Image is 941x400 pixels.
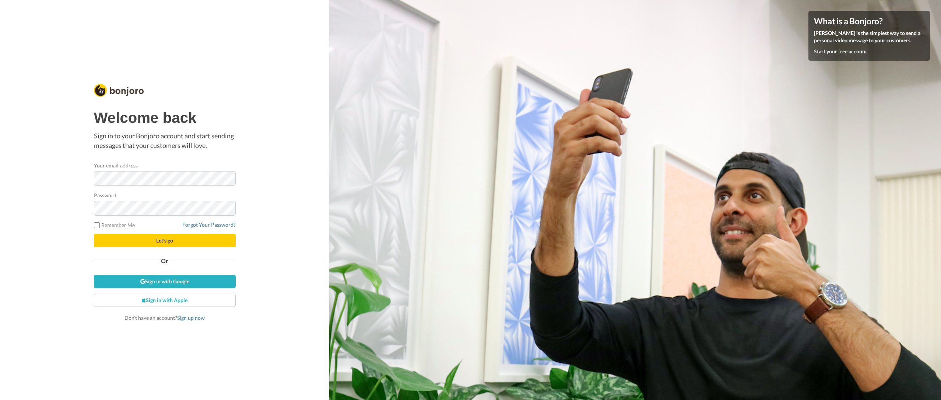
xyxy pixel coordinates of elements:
a: Start your free account [814,48,867,54]
span: Don’t have an account? [124,315,205,321]
h1: Welcome back [94,110,236,126]
label: Password [94,191,117,199]
span: Let's go [156,237,173,244]
a: Forgot Your Password? [182,222,236,228]
a: Sign up now [177,315,205,321]
label: Your email address [94,162,138,169]
h4: What is a Bonjoro? [814,17,924,26]
input: Remember Me [94,222,100,228]
a: Sign in with Apple [94,294,236,307]
button: Let's go [94,234,236,247]
label: Remember Me [94,221,135,229]
p: [PERSON_NAME] is the simplest way to send a personal video message to your customers. [814,29,924,44]
p: Sign in to your Bonjoro account and start sending messages that your customers will love. [94,131,236,150]
span: Or [159,258,170,263]
a: Sign in with Google [94,275,236,288]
